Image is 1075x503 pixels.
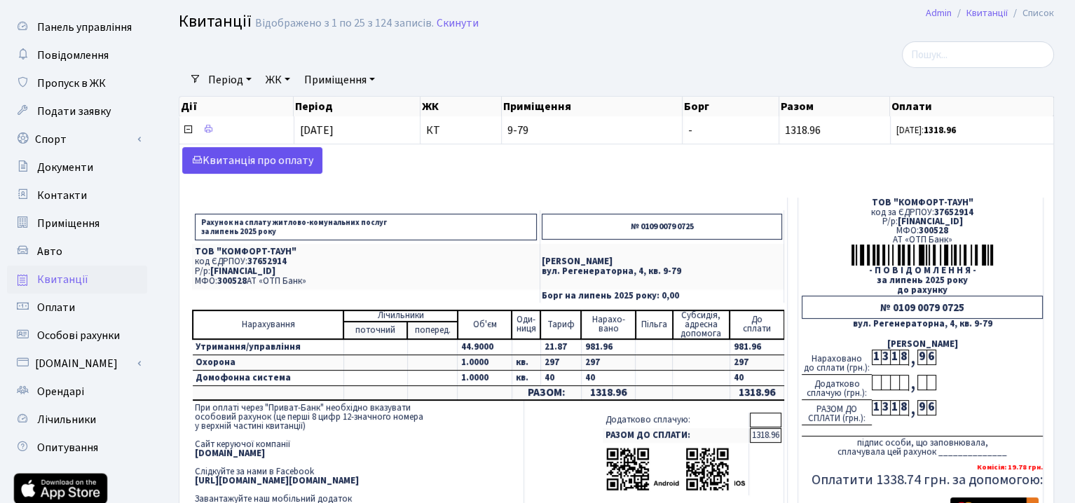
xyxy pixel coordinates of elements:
a: Опитування [7,434,147,462]
div: за липень 2025 року [802,276,1043,285]
span: Подати заявку [37,104,111,119]
a: Спорт [7,125,147,153]
span: Квитанції [37,272,88,287]
div: 9 [917,400,926,415]
td: Домофонна система [193,370,343,385]
td: Додатково сплачую: [603,413,749,427]
a: Документи [7,153,147,181]
div: 6 [926,400,936,415]
input: Пошук... [902,41,1054,68]
span: Панель управління [37,20,132,35]
td: 1318.96 [581,385,635,400]
a: Подати заявку [7,97,147,125]
div: Р/р: [802,217,1043,226]
td: Субсидія, адресна допомога [673,310,730,339]
td: 1.0000 [458,370,512,385]
li: Список [1008,6,1054,21]
div: РАЗОМ ДО СПЛАТИ (грн.): [802,400,872,425]
a: Приміщення [299,68,381,92]
div: 8 [899,400,908,415]
p: МФО: АТ «ОТП Банк» [195,277,537,286]
p: ТОВ "КОМФОРТ-ТАУН" [195,247,537,256]
div: 1 [872,350,881,365]
th: ЖК [420,97,502,116]
td: поперед. [407,322,458,339]
span: Орендарі [37,384,84,399]
a: Квитанції [966,6,1008,20]
span: Опитування [37,440,98,455]
td: 981.96 [730,339,783,355]
td: 297 [730,354,783,370]
td: кв. [512,354,540,370]
span: 9-79 [507,125,676,136]
td: 297 [540,354,581,370]
span: КТ [426,125,495,136]
span: [FINANCIAL_ID] [898,215,963,228]
td: Нарахо- вано [581,310,635,339]
a: Період [203,68,257,92]
span: - [688,123,692,138]
span: Приміщення [37,216,100,231]
a: Kвитанція про оплату [182,147,322,174]
a: Повідомлення [7,41,147,69]
div: [PERSON_NAME] [802,340,1043,349]
div: підпис особи, що заповнювала, сплачувала цей рахунок ______________ [802,436,1043,457]
small: [DATE]: [896,124,956,137]
div: Відображено з 1 по 25 з 124 записів. [255,17,434,30]
td: 44.9000 [458,339,512,355]
div: 9 [917,350,926,365]
th: Період [294,97,420,116]
a: ЖК [260,68,296,92]
span: Контакти [37,188,87,203]
p: вул. Регенераторна, 4, кв. 9-79 [542,267,782,276]
p: Рахунок на сплату житлово-комунальних послуг за липень 2025 року [195,214,537,240]
th: Приміщення [502,97,683,116]
div: до рахунку [802,286,1043,295]
a: Особові рахунки [7,322,147,350]
a: Квитанції [7,266,147,294]
div: 1 [890,400,899,415]
span: 37652914 [247,255,287,268]
span: 300528 [919,224,948,237]
th: Дії [179,97,294,116]
td: Тариф [540,310,581,339]
td: Оди- ниця [512,310,540,339]
div: - П О В І Д О М Л Е Н Н Я - [802,266,1043,275]
th: Борг [683,97,779,116]
h5: Оплатити 1338.74 грн. за допомогою: [802,471,1043,488]
td: Утримання/управління [193,339,343,355]
td: 40 [540,370,581,385]
a: Пропуск в ЖК [7,69,147,97]
td: Об'єм [458,310,512,339]
td: Лічильники [343,310,458,322]
div: , [908,375,917,391]
div: код за ЄДРПОУ: [802,208,1043,217]
td: 1318.96 [730,385,783,400]
td: До cплати [730,310,783,339]
a: Орендарі [7,378,147,406]
td: 40 [581,370,635,385]
span: Повідомлення [37,48,109,63]
td: 1.0000 [458,354,512,370]
div: МФО: [802,226,1043,235]
span: [FINANCIAL_ID] [210,265,275,277]
div: вул. Регенераторна, 4, кв. 9-79 [802,319,1043,329]
a: Скинути [437,17,479,30]
div: 6 [926,350,936,365]
div: ТОВ "КОМФОРТ-ТАУН" [802,198,1043,207]
span: Особові рахунки [37,328,120,343]
span: Авто [37,244,62,259]
div: , [908,400,917,416]
div: АТ «ОТП Банк» [802,235,1043,244]
span: Оплати [37,300,75,315]
a: Оплати [7,294,147,322]
td: РАЗОМ: [512,385,581,400]
td: кв. [512,370,540,385]
a: Приміщення [7,209,147,237]
div: 3 [881,400,890,415]
b: Комісія: 19.78 грн. [977,462,1043,472]
div: Додатково сплачую (грн.): [802,375,872,400]
b: [URL][DOMAIN_NAME][DOMAIN_NAME] [195,474,359,487]
span: Лічильники [37,412,96,427]
p: [PERSON_NAME] [542,257,782,266]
